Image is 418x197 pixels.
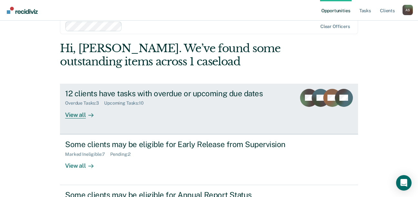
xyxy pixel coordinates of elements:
div: Some clients may be eligible for Early Release from Supervision [65,140,291,149]
div: A S [403,5,413,15]
div: Marked Ineligible : 7 [65,152,110,157]
div: 12 clients have tasks with overdue or upcoming due dates [65,89,291,98]
div: Clear officers [320,24,350,29]
div: Overdue Tasks : 3 [65,100,104,106]
img: Recidiviz [7,7,38,14]
div: Upcoming Tasks : 10 [104,100,149,106]
div: Pending : 2 [110,152,136,157]
a: Some clients may be eligible for Early Release from SupervisionMarked Ineligible:7Pending:2View all [60,134,358,185]
a: 12 clients have tasks with overdue or upcoming due datesOverdue Tasks:3Upcoming Tasks:10View all [60,84,358,134]
div: View all [65,106,101,118]
div: View all [65,157,101,169]
button: Profile dropdown button [403,5,413,15]
div: Hi, [PERSON_NAME]. We’ve found some outstanding items across 1 caseload [60,42,298,68]
div: Open Intercom Messenger [396,175,412,191]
